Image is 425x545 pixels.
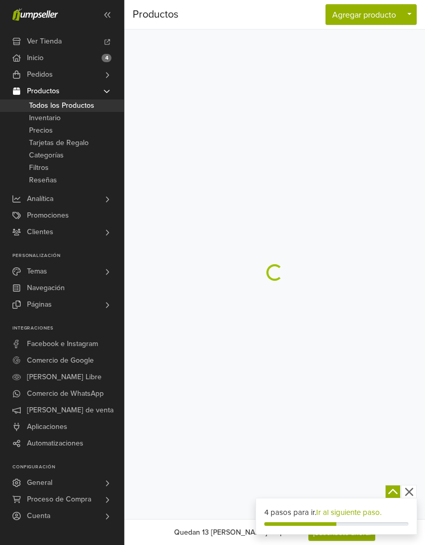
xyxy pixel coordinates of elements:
a: Ir al siguiente paso. [316,508,381,517]
font: Filtros [29,163,49,172]
font: Proceso de Compra [27,495,91,504]
font: 4 [105,54,108,61]
font: Pedidos [27,70,53,79]
font: Aplicaciones [27,422,67,431]
font: Ver Tienda [27,37,62,46]
font: Tarjetas de Regalo [29,138,89,147]
font: Comercio de Google [27,356,94,365]
font: Facebook e Instagram [27,339,98,348]
font: Cuenta [27,511,50,520]
font: Categorías [29,151,64,160]
font: Integraciones [12,325,53,331]
font: Productos [27,87,60,95]
font: Inventario [29,113,61,122]
font: Automatizaciones [27,439,83,448]
font: Precios [29,126,53,135]
font: Inicio [27,53,44,62]
font: General [27,478,52,487]
font: Promociones [27,211,69,220]
font: [PERSON_NAME] Libre [27,372,102,381]
font: Quedan 13 [PERSON_NAME] de prueba. [174,528,304,537]
font: Personalización [12,253,61,259]
font: Analítica [27,194,53,203]
font: Temas [27,267,47,276]
font: Clientes [27,227,53,236]
font: 4 pasos para ir. [264,508,316,517]
font: Configuración [12,464,55,470]
font: Comercio de WhatsApp [27,389,104,398]
font: Navegación [27,283,65,292]
font: Páginas [27,300,52,309]
font: Todos los Productos [29,101,94,110]
font: Reseñas [29,176,57,184]
font: [PERSON_NAME] de venta [27,406,114,414]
